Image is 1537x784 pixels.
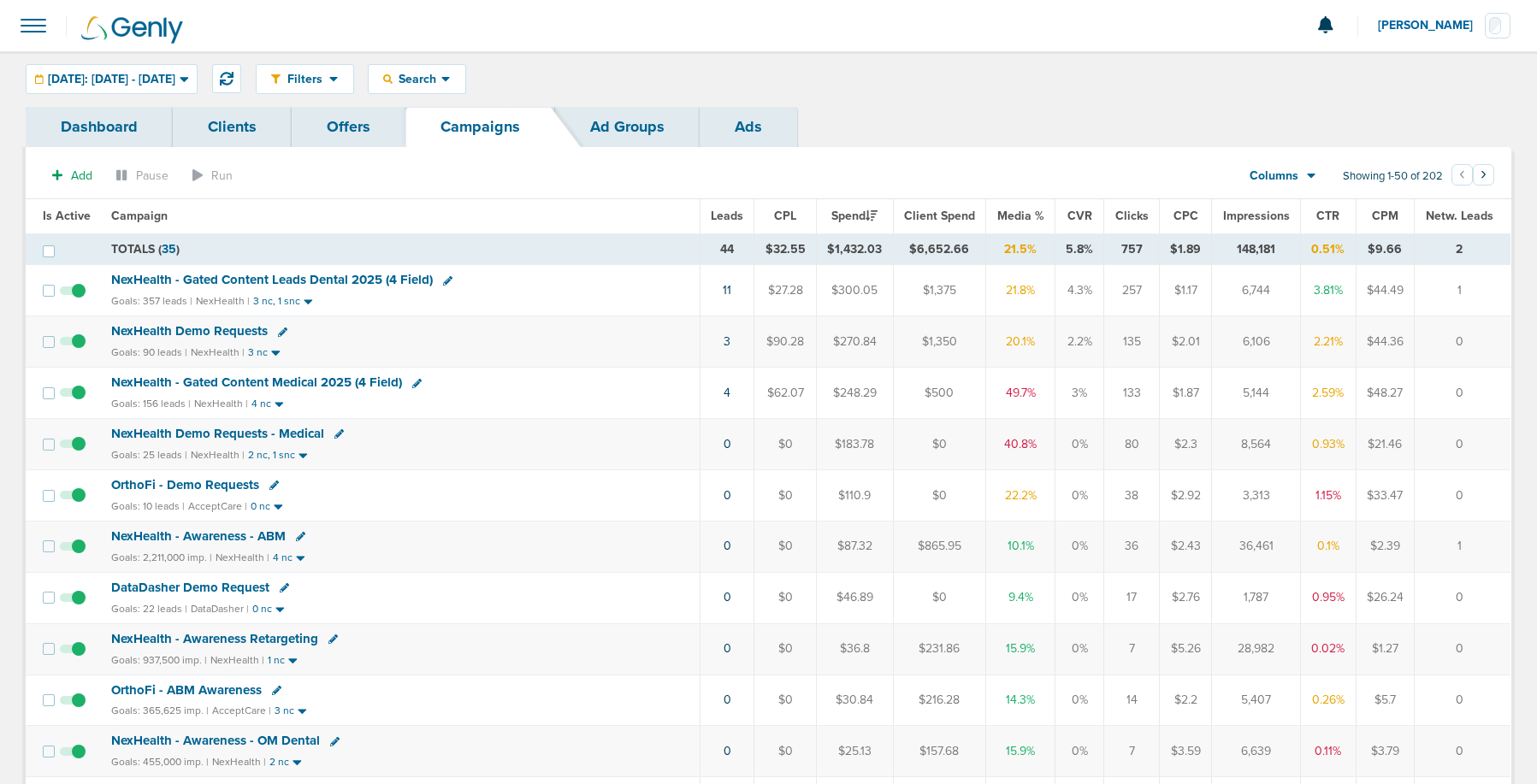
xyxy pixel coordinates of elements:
td: $2.76 [1159,572,1211,623]
small: NexHealth | [194,398,248,410]
small: 0 nc [251,500,270,513]
td: $183.78 [816,419,893,470]
span: Spend [831,209,878,223]
td: 3,313 [1212,469,1301,521]
td: 10.1% [986,521,1055,572]
small: 4 nc [251,398,271,410]
td: 0 [1415,675,1510,726]
td: $5.26 [1159,623,1211,675]
span: 35 [162,242,176,256]
small: Goals: 365,625 imp. | [111,704,209,717]
td: $216.28 [893,675,986,726]
span: OrthoFi - ABM Awareness [111,682,262,698]
span: Filters [281,72,329,86]
span: NexHealth - Awareness - OM Dental [111,733,320,748]
td: 5,144 [1212,368,1301,419]
td: $2.2 [1159,675,1211,726]
td: $500 [893,368,986,419]
span: Client Spend [904,209,975,223]
span: CPL [774,209,796,223]
button: Go to next page [1473,164,1494,186]
td: 257 [1104,265,1159,316]
td: 0.02% [1301,623,1356,675]
td: $33.47 [1356,469,1415,521]
small: NexHealth | [216,551,269,563]
a: Campaigns [405,107,555,147]
td: $865.95 [893,521,986,572]
small: NexHealth | [196,295,250,307]
small: Goals: 25 leads | [111,449,187,462]
td: $2.39 [1356,521,1415,572]
td: 0 [1415,419,1510,470]
span: DataDasher Demo Request [111,580,269,595]
td: $231.86 [893,623,986,675]
td: $3.79 [1356,726,1415,777]
td: 15.9% [986,623,1055,675]
span: [DATE]: [DATE] - [DATE] [48,74,175,85]
td: $1.17 [1159,265,1211,316]
td: $110.9 [816,469,893,521]
span: [PERSON_NAME] [1378,20,1485,32]
span: NexHealth - Awareness - ABM [111,528,286,544]
td: 2.2% [1055,316,1103,368]
td: 17 [1104,572,1159,623]
span: Search [393,72,441,86]
td: 21.8% [986,265,1055,316]
a: Dashboard [26,107,173,147]
small: Goals: 10 leads | [111,500,185,513]
span: Leads [711,209,743,223]
td: $0 [754,726,817,777]
td: $27.28 [754,265,817,316]
td: 0.93% [1301,419,1356,470]
td: 6,744 [1212,265,1301,316]
td: 20.1% [986,316,1055,368]
span: NexHealth Demo Requests [111,323,268,339]
span: Impressions [1223,209,1290,223]
td: $0 [754,419,817,470]
td: 0 [1415,368,1510,419]
td: 0% [1055,623,1103,675]
span: CPM [1372,209,1398,223]
td: $0 [754,469,817,521]
td: 5.8% [1055,233,1103,265]
td: 44 [700,233,754,265]
td: 148,181 [1212,233,1301,265]
td: $44.49 [1356,265,1415,316]
td: 0 [1415,623,1510,675]
td: 1 [1415,265,1510,316]
td: $21.46 [1356,419,1415,470]
td: $1.89 [1159,233,1211,265]
td: $2.43 [1159,521,1211,572]
td: 3.81% [1301,265,1356,316]
small: 2 nc [269,756,289,769]
td: 1 [1415,521,1510,572]
td: 22.2% [986,469,1055,521]
td: $270.84 [816,316,893,368]
td: 28,982 [1212,623,1301,675]
td: 133 [1104,368,1159,419]
span: Media % [997,209,1044,223]
span: NexHealth - Gated Content Medical 2025 (4 Field) [111,374,402,390]
td: 0.1% [1301,521,1356,572]
td: 3% [1055,368,1103,419]
td: $25.13 [816,726,893,777]
td: 14 [1104,675,1159,726]
td: 80 [1104,419,1159,470]
td: $0 [754,572,817,623]
td: $44.36 [1356,316,1415,368]
td: 7 [1104,623,1159,675]
small: 2 nc, 1 snc [248,449,295,462]
span: OrthoFi - Demo Requests [111,477,259,492]
td: 14.3% [986,675,1055,726]
td: $2.92 [1159,469,1211,521]
td: 6,106 [1212,316,1301,368]
span: NexHealth - Awareness Retargeting [111,631,318,646]
small: 4 nc [273,551,293,564]
td: 1.15% [1301,469,1356,521]
td: $3.59 [1159,726,1211,777]
td: 7 [1104,726,1159,777]
span: Columns [1250,168,1298,185]
td: 0 [1415,726,1510,777]
small: 3 nc [275,704,294,717]
small: Goals: 22 leads | [111,603,187,616]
